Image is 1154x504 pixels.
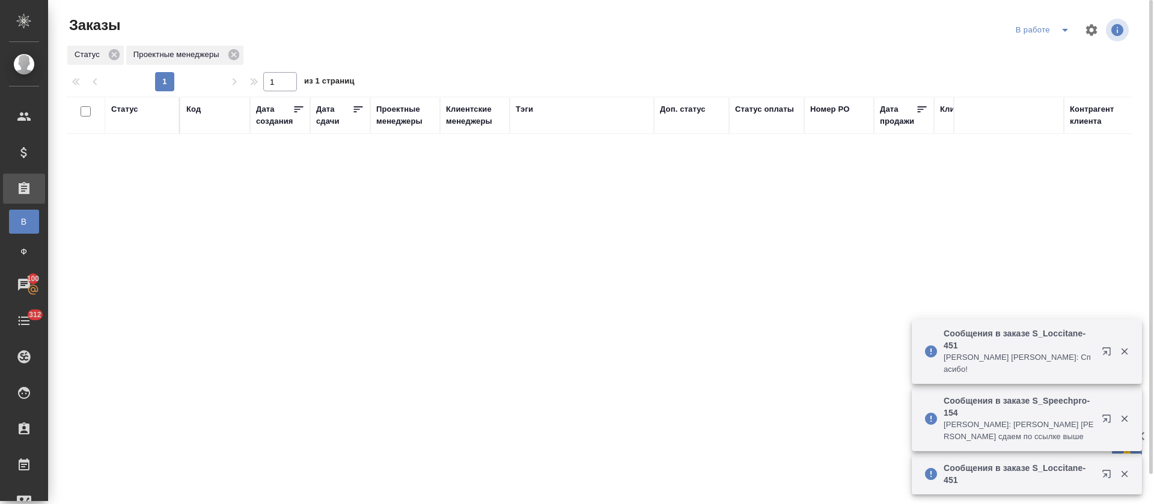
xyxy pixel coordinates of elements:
[67,46,124,65] div: Статус
[810,103,849,115] div: Номер PO
[15,216,33,228] span: В
[944,395,1094,419] p: Сообщения в заказе S_Speechpro-154
[1094,407,1123,436] button: Открыть в новой вкладке
[1106,19,1131,41] span: Посмотреть информацию
[186,103,201,115] div: Код
[940,103,968,115] div: Клиент
[944,351,1094,375] p: [PERSON_NAME] [PERSON_NAME]: Спасибо!
[944,419,1094,443] p: [PERSON_NAME]: [PERSON_NAME] [PERSON_NAME] сдаем по ссылке выше
[304,74,355,91] span: из 1 страниц
[944,462,1094,486] p: Сообщения в заказе S_Loccitane-451
[1077,16,1106,44] span: Настроить таблицу
[3,306,45,336] a: 312
[20,273,47,285] span: 100
[75,49,104,61] p: Статус
[256,103,293,127] div: Дата создания
[1070,103,1128,127] div: Контрагент клиента
[9,210,39,234] a: В
[66,16,120,35] span: Заказы
[316,103,352,127] div: Дата сдачи
[376,103,434,127] div: Проектные менеджеры
[516,103,533,115] div: Тэги
[944,327,1094,351] p: Сообщения в заказе S_Loccitane-451
[735,103,794,115] div: Статус оплаты
[133,49,224,61] p: Проектные менеджеры
[15,246,33,258] span: Ф
[1094,462,1123,491] button: Открыть в новой вкладке
[1094,339,1123,368] button: Открыть в новой вкладке
[1013,20,1077,40] div: split button
[9,240,39,264] a: Ф
[1112,469,1137,479] button: Закрыть
[446,103,504,127] div: Клиентские менеджеры
[1112,413,1137,424] button: Закрыть
[660,103,706,115] div: Доп. статус
[3,270,45,300] a: 100
[880,103,916,127] div: Дата продажи
[126,46,243,65] div: Проектные менеджеры
[111,103,138,115] div: Статус
[1112,346,1137,357] button: Закрыть
[22,309,49,321] span: 312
